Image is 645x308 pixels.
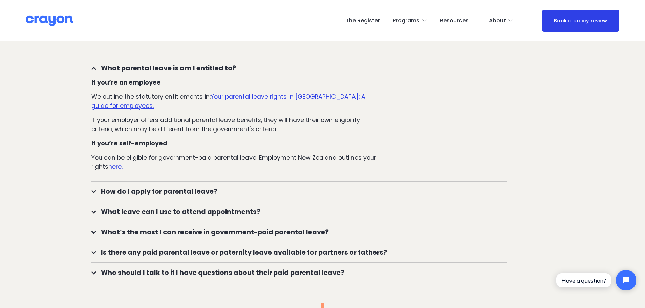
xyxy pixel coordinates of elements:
a: here. [108,163,123,171]
button: Who should I talk to if I have questions about their paid parental leave? [91,263,507,283]
button: What parental leave is am I entitled to? [91,58,507,78]
button: What leave can I use to attend appointments? [91,202,507,222]
span: What’s the most I can receive in government-paid parental leave? [96,227,507,237]
span: How do I apply for parental leave? [96,187,507,196]
a: folder dropdown [393,15,427,26]
a: Book a policy review [542,10,619,32]
a: Your parental leave rights in [GEOGRAPHIC_DATA]: A guide for employees. [91,93,367,110]
span: Is there any paid parental leave or paternity leave available for partners or fathers? [96,247,507,257]
p: If your employer offers additional parental leave benefits, they will have their own eligibility ... [91,116,382,134]
strong: If you’re self-employed [91,139,167,147]
span: What leave can I use to attend appointments? [96,207,507,217]
p: You can be eligible for government-paid parental leave. Employment New Zealand outlines your rights [91,153,382,171]
span: Programs [393,16,420,26]
span: What parental leave is am I entitled to? [96,63,507,73]
a: folder dropdown [489,15,513,26]
div: What parental leave is am I entitled to? [91,78,507,181]
p: We outline the statutory entitlements in: [91,92,382,110]
iframe: Tidio Chat [551,264,642,296]
img: Crayon [26,15,73,27]
strong: If you’re an employee [91,78,161,87]
button: What’s the most I can receive in government-paid parental leave? [91,222,507,242]
button: Is there any paid parental leave or paternity leave available for partners or fathers? [91,242,507,262]
span: Resources [440,16,469,26]
span: Who should I talk to if I have questions about their paid parental leave? [96,268,507,278]
a: The Register [346,15,380,26]
a: folder dropdown [440,15,476,26]
u: here [108,163,122,171]
button: How do I apply for parental leave? [91,182,507,202]
span: About [489,16,506,26]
